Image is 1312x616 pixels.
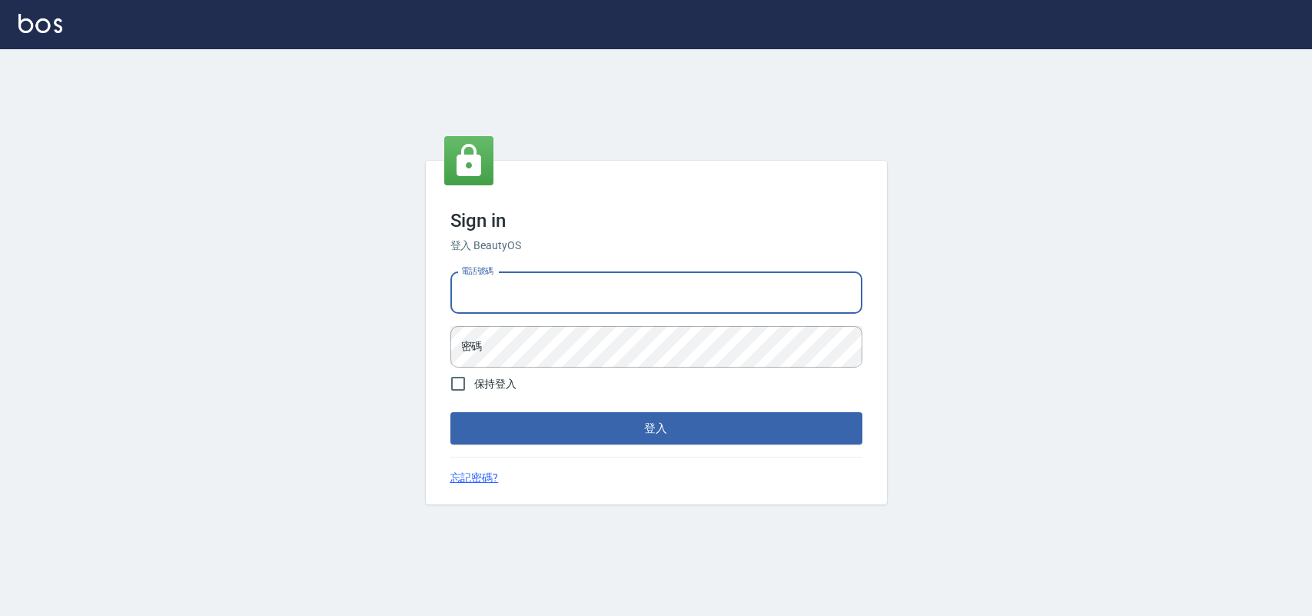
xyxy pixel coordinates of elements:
[450,412,862,445] button: 登入
[474,376,517,392] span: 保持登入
[18,14,62,33] img: Logo
[461,265,493,277] label: 電話號碼
[450,470,499,486] a: 忘記密碼?
[450,210,862,231] h3: Sign in
[450,238,862,254] h6: 登入 BeautyOS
